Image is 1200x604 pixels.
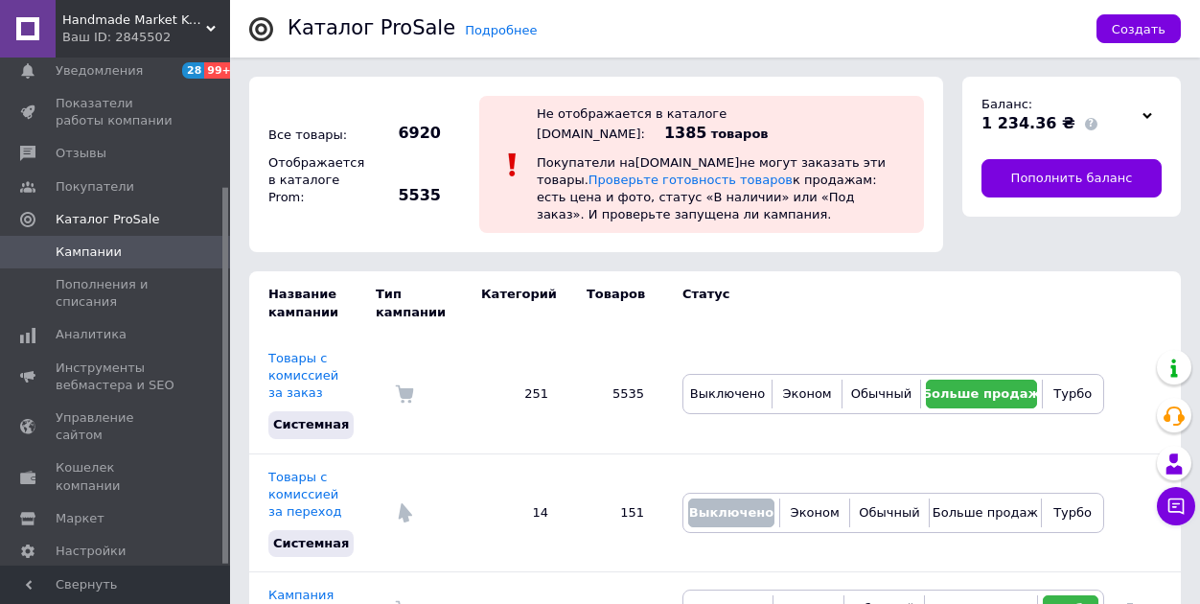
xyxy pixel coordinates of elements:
[273,417,349,431] span: Системная
[777,380,837,408] button: Эконом
[1047,499,1098,527] button: Турбо
[268,351,338,400] a: Товары с комиссией за заказ
[981,97,1032,111] span: Баланс:
[374,185,441,206] span: 5535
[395,384,414,404] img: Комиссия за заказ
[926,380,1036,408] button: Больше продаж
[537,155,886,222] span: Покупатели на [DOMAIN_NAME] не могут заказать эти товары. к продажам: есть цена и фото, статус «В...
[922,386,1040,401] span: Больше продаж
[56,326,127,343] span: Аналитика
[688,380,767,408] button: Выключено
[56,360,177,394] span: Инструменты вебмастера и SEO
[182,62,204,79] span: 28
[785,499,844,527] button: Эконом
[56,276,177,311] span: Пополнения и списания
[851,386,912,401] span: Обычный
[462,271,567,335] td: Категорий
[711,127,769,141] span: товаров
[791,505,840,520] span: Эконом
[935,499,1036,527] button: Больше продаж
[981,114,1075,132] span: 1 234.36 ₴
[933,505,1038,520] span: Больше продаж
[690,386,765,401] span: Выключено
[688,499,774,527] button: Выключено
[783,386,832,401] span: Эконом
[498,151,527,179] img: :exclamation:
[663,271,1104,335] td: Статус
[465,23,537,37] a: Подробнее
[1096,14,1181,43] button: Создать
[56,178,134,196] span: Покупатели
[264,122,369,149] div: Все товары:
[374,123,441,144] span: 6920
[1011,170,1133,187] span: Пополнить баланс
[249,271,376,335] td: Название кампании
[268,470,341,519] a: Товары с комиссией за переход
[588,173,793,187] a: Проверьте готовность товаров
[56,244,122,261] span: Кампании
[1053,386,1092,401] span: Турбо
[56,62,143,80] span: Уведомления
[376,271,462,335] td: Тип кампании
[56,95,177,129] span: Показатели работы компании
[56,510,104,527] span: Маркет
[56,543,126,560] span: Настройки
[567,453,663,572] td: 151
[1048,380,1098,408] button: Турбо
[62,12,206,29] span: Handmade Market Kyiv
[567,336,663,453] td: 5535
[855,499,923,527] button: Обычный
[56,145,106,162] span: Отзывы
[56,409,177,444] span: Управление сайтом
[981,159,1162,197] a: Пополнить баланс
[1112,22,1165,36] span: Создать
[56,459,177,494] span: Кошелек компании
[273,536,349,550] span: Системная
[1157,487,1195,525] button: Чат с покупателем
[462,336,567,453] td: 251
[567,271,663,335] td: Товаров
[264,150,369,212] div: Отображается в каталоге Prom:
[1053,505,1092,520] span: Турбо
[56,211,159,228] span: Каталог ProSale
[859,505,919,520] span: Обычный
[537,106,727,141] div: Не отображается в каталоге [DOMAIN_NAME]:
[62,29,230,46] div: Ваш ID: 2845502
[847,380,915,408] button: Обычный
[395,503,414,523] img: Комиссия за переход
[664,124,707,142] span: 1385
[462,453,567,572] td: 14
[288,18,455,38] div: Каталог ProSale
[204,62,236,79] span: 99+
[689,505,773,520] span: Выключено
